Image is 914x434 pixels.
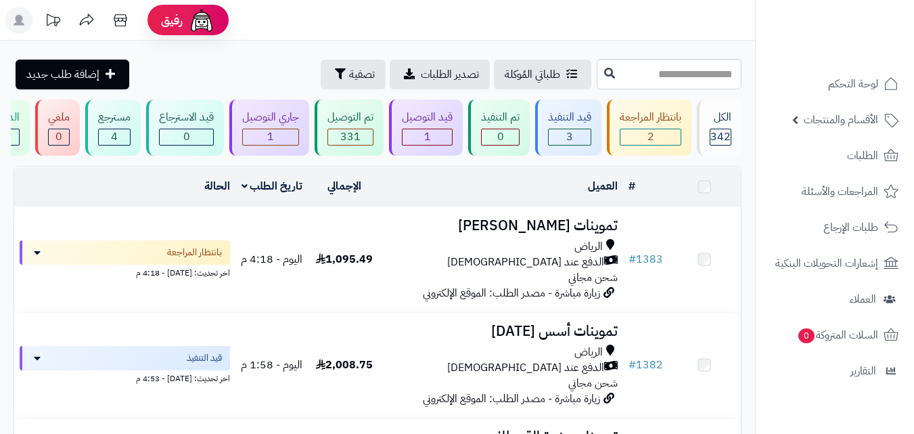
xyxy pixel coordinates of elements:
a: تم التنفيذ 0 [465,100,532,156]
span: رفيق [161,12,183,28]
div: ملغي [48,110,70,125]
div: 0 [49,129,69,145]
span: طلبات الإرجاع [823,218,878,237]
span: 1 [267,129,274,145]
div: 331 [328,129,373,145]
a: # [629,178,635,194]
span: تصفية [349,66,375,83]
a: إشعارات التحويلات البنكية [764,247,906,280]
div: اخر تحديث: [DATE] - 4:18 م [20,265,230,279]
a: #1382 [629,357,663,373]
span: المراجعات والأسئلة [802,182,878,201]
span: زيارة مباشرة - مصدر الطلب: الموقع الإلكتروني [423,285,600,301]
a: إضافة طلب جديد [16,60,129,89]
div: اخر تحديث: [DATE] - 4:53 م [20,370,230,385]
span: العملاء [850,290,876,309]
span: شحن مجاني [568,375,618,391]
a: طلبات الإرجاع [764,211,906,244]
div: قيد الاسترجاع [159,110,214,125]
span: 331 [340,129,361,145]
div: 2 [620,129,681,145]
a: العميل [588,178,618,194]
img: ai-face.png [188,7,215,34]
div: جاري التوصيل [242,110,299,125]
div: قيد التوصيل [402,110,453,125]
span: 0 [55,129,62,145]
span: زيارة مباشرة - مصدر الطلب: الموقع الإلكتروني [423,391,600,407]
a: الإجمالي [327,178,361,194]
a: قيد التوصيل 1 [386,100,465,156]
span: الرياض [574,239,603,255]
span: 3 [566,129,573,145]
span: 2,008.75 [316,357,373,373]
span: 1 [424,129,431,145]
span: بانتظار المراجعة [167,246,222,259]
span: الدفع عند [DEMOGRAPHIC_DATA] [447,255,604,270]
a: جاري التوصيل 1 [227,100,312,156]
h3: تموينات أسس [DATE] [386,324,618,339]
h3: تموينات [PERSON_NAME] [386,218,618,234]
div: مسترجع [98,110,131,125]
a: العملاء [764,283,906,316]
a: مسترجع 4 [83,100,143,156]
a: الطلبات [764,139,906,172]
span: 2 [647,129,654,145]
a: التقارير [764,355,906,387]
div: تم التوصيل [327,110,373,125]
a: بانتظار المراجعة 2 [604,100,694,156]
span: الطلبات [847,146,878,165]
button: تصفية [321,60,386,89]
span: 342 [710,129,731,145]
a: تم التوصيل 331 [312,100,386,156]
span: السلات المتروكة [797,326,878,345]
span: التقارير [850,362,876,381]
a: لوحة التحكم [764,68,906,100]
a: السلات المتروكة0 [764,319,906,351]
div: قيد التنفيذ [548,110,591,125]
img: logo-2.png [822,22,901,51]
span: الرياض [574,345,603,360]
span: قيد التنفيذ [187,351,222,365]
div: الكل [710,110,731,125]
a: ملغي 0 [32,100,83,156]
span: إشعارات التحويلات البنكية [775,254,878,273]
a: الكل342 [694,100,744,156]
a: تاريخ الطلب [242,178,303,194]
span: تصدير الطلبات [421,66,479,83]
div: 4 [99,129,130,145]
span: # [629,357,636,373]
span: الدفع عند [DEMOGRAPHIC_DATA] [447,360,604,376]
div: 1 [243,129,298,145]
a: طلباتي المُوكلة [494,60,591,89]
span: 0 [798,328,815,344]
div: 3 [549,129,591,145]
span: طلباتي المُوكلة [505,66,560,83]
a: تصدير الطلبات [390,60,490,89]
span: 0 [183,129,190,145]
a: قيد التنفيذ 3 [532,100,604,156]
div: 1 [403,129,452,145]
div: 0 [160,129,213,145]
span: 1,095.49 [316,251,373,267]
span: إضافة طلب جديد [26,66,99,83]
span: شحن مجاني [568,269,618,286]
div: 0 [482,129,519,145]
span: 4 [111,129,118,145]
a: قيد الاسترجاع 0 [143,100,227,156]
span: # [629,251,636,267]
div: تم التنفيذ [481,110,520,125]
span: الأقسام والمنتجات [804,110,878,129]
a: تحديثات المنصة [36,7,70,37]
span: لوحة التحكم [828,74,878,93]
a: #1383 [629,251,663,267]
span: اليوم - 4:18 م [241,251,302,267]
span: اليوم - 1:58 م [241,357,302,373]
a: المراجعات والأسئلة [764,175,906,208]
span: 0 [497,129,504,145]
div: بانتظار المراجعة [620,110,681,125]
a: الحالة [204,178,230,194]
